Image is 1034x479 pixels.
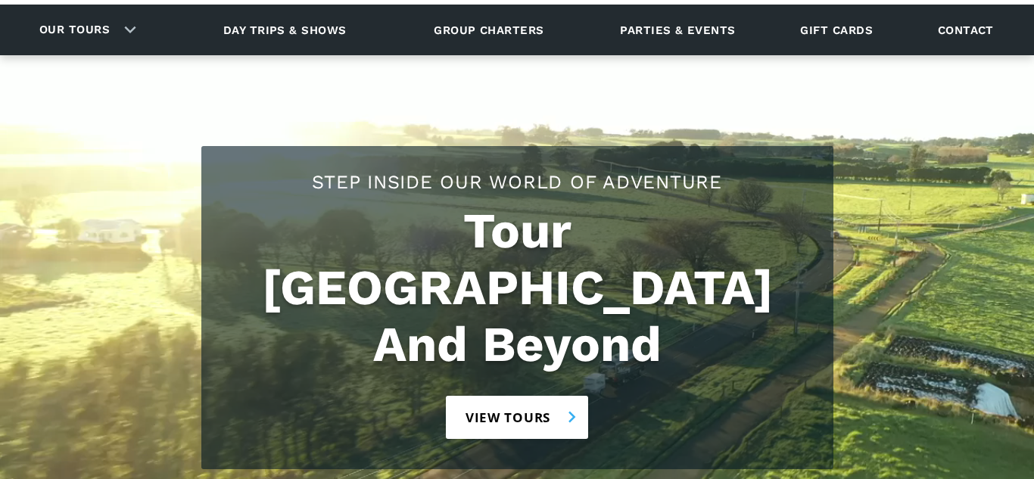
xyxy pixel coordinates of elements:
a: Parties & events [612,9,743,51]
a: View tours [446,396,589,439]
div: Our tours [21,9,148,51]
h2: Step Inside Our World Of Adventure [216,169,818,195]
a: Group charters [415,9,562,51]
h1: Tour [GEOGRAPHIC_DATA] And Beyond [216,203,818,373]
a: Our tours [28,12,121,48]
a: Day trips & shows [204,9,366,51]
a: Contact [930,9,1001,51]
a: Gift cards [793,9,880,51]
